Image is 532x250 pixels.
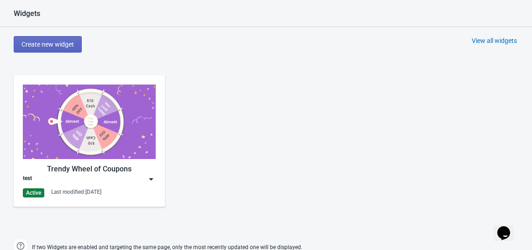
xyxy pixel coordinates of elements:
[472,36,517,45] div: View all widgets
[23,175,32,184] div: test
[147,175,156,184] img: dropdown.png
[23,188,44,197] div: Active
[51,188,101,196] div: Last modified: [DATE]
[21,41,74,48] span: Create new widget
[23,164,156,175] div: Trendy Wheel of Coupons
[14,36,82,53] button: Create new widget
[494,213,523,241] iframe: chat widget
[23,85,156,159] img: trendy_game.png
